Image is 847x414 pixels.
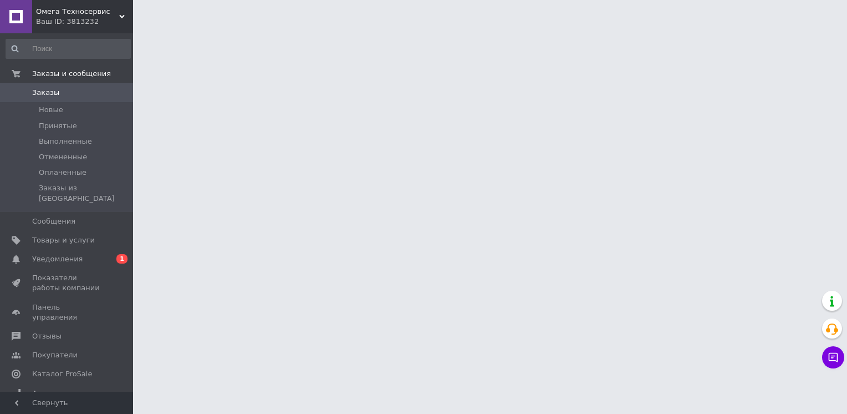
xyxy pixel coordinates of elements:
[32,350,78,360] span: Покупатели
[32,331,62,341] span: Отзывы
[39,137,92,147] span: Выполненные
[32,254,83,264] span: Уведомления
[36,17,133,27] div: Ваш ID: 3813232
[32,369,92,379] span: Каталог ProSale
[32,216,75,226] span: Сообщения
[32,273,103,293] span: Показатели работы компании
[32,69,111,79] span: Заказы и сообщения
[32,302,103,322] span: Панель управления
[6,39,131,59] input: Поиск
[36,7,119,17] span: Омега Техносервис
[32,388,73,398] span: Аналитика
[32,235,95,245] span: Товары и услуги
[39,152,87,162] span: Отмененные
[116,254,127,264] span: 1
[822,346,844,368] button: Чат с покупателем
[39,121,77,131] span: Принятые
[39,105,63,115] span: Новые
[32,88,59,98] span: Заказы
[39,183,130,203] span: Заказы из [GEOGRAPHIC_DATA]
[39,168,86,178] span: Оплаченные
